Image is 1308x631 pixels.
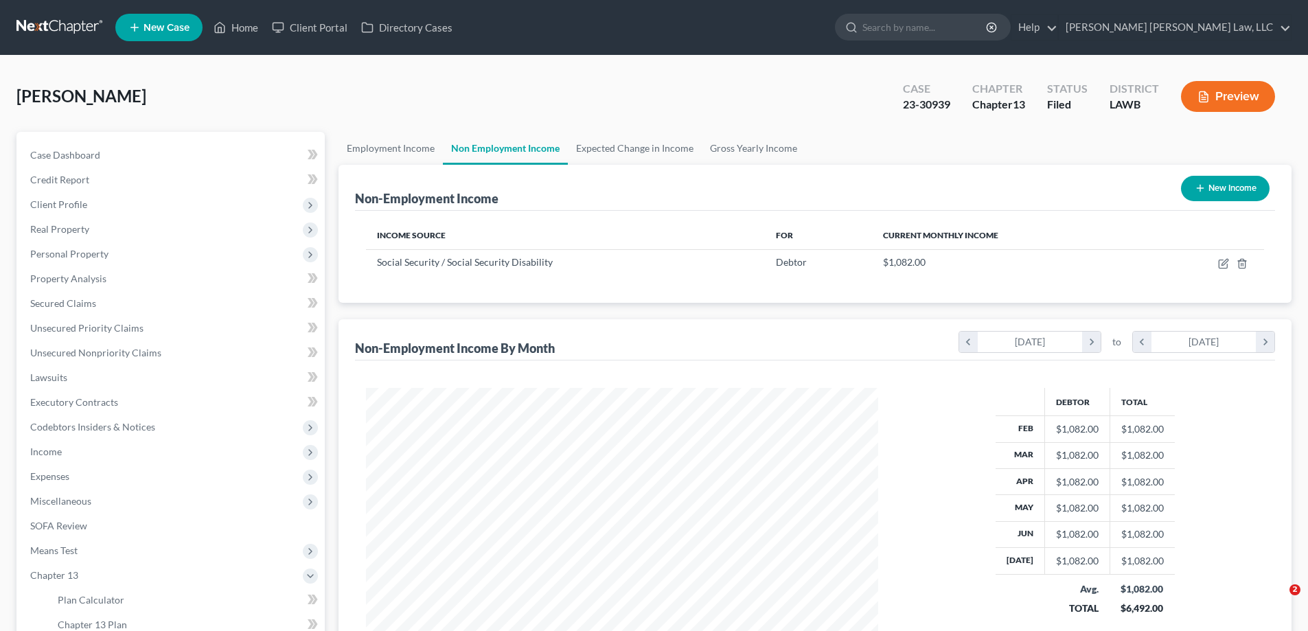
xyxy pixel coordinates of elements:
[883,256,926,268] span: $1,082.00
[1110,97,1159,113] div: LAWB
[996,442,1045,468] th: Mar
[1056,422,1099,436] div: $1,082.00
[1056,475,1099,489] div: $1,082.00
[1056,448,1099,462] div: $1,082.00
[30,544,78,556] span: Means Test
[19,143,325,168] a: Case Dashboard
[19,365,325,390] a: Lawsuits
[30,421,155,433] span: Codebtors Insiders & Notices
[1044,388,1110,415] th: Debtor
[776,256,807,268] span: Debtor
[1110,495,1175,521] td: $1,082.00
[883,230,998,240] span: Current Monthly Income
[207,15,265,40] a: Home
[1011,15,1057,40] a: Help
[776,230,793,240] span: For
[1110,521,1175,547] td: $1,082.00
[1047,97,1088,113] div: Filed
[1056,554,1099,568] div: $1,082.00
[30,273,106,284] span: Property Analysis
[702,132,805,165] a: Gross Yearly Income
[1112,335,1121,349] span: to
[1110,442,1175,468] td: $1,082.00
[58,594,124,606] span: Plan Calculator
[30,495,91,507] span: Miscellaneous
[19,168,325,192] a: Credit Report
[443,132,568,165] a: Non Employment Income
[1055,582,1099,596] div: Avg.
[30,297,96,309] span: Secured Claims
[1110,416,1175,442] td: $1,082.00
[996,495,1045,521] th: May
[19,390,325,415] a: Executory Contracts
[30,569,78,581] span: Chapter 13
[265,15,354,40] a: Client Portal
[377,256,553,268] span: Social Security / Social Security Disability
[862,14,988,40] input: Search by name...
[996,521,1045,547] th: Jun
[1133,332,1151,352] i: chevron_left
[959,332,978,352] i: chevron_left
[355,340,555,356] div: Non-Employment Income By Month
[1056,527,1099,541] div: $1,082.00
[1055,601,1099,615] div: TOTAL
[1289,584,1300,595] span: 2
[354,15,459,40] a: Directory Cases
[1082,332,1101,352] i: chevron_right
[1110,548,1175,574] td: $1,082.00
[1181,176,1270,201] button: New Income
[1047,81,1088,97] div: Status
[1110,81,1159,97] div: District
[996,416,1045,442] th: Feb
[19,514,325,538] a: SOFA Review
[30,470,69,482] span: Expenses
[996,468,1045,494] th: Apr
[30,347,161,358] span: Unsecured Nonpriority Claims
[30,322,144,334] span: Unsecured Priority Claims
[30,371,67,383] span: Lawsuits
[30,248,108,260] span: Personal Property
[1151,332,1257,352] div: [DATE]
[16,86,146,106] span: [PERSON_NAME]
[972,97,1025,113] div: Chapter
[1013,97,1025,111] span: 13
[339,132,443,165] a: Employment Income
[1059,15,1291,40] a: [PERSON_NAME] [PERSON_NAME] Law, LLC
[568,132,702,165] a: Expected Change in Income
[1056,501,1099,515] div: $1,082.00
[1261,584,1294,617] iframe: Intercom live chat
[19,266,325,291] a: Property Analysis
[972,81,1025,97] div: Chapter
[355,190,498,207] div: Non-Employment Income
[903,81,950,97] div: Case
[1110,468,1175,494] td: $1,082.00
[30,223,89,235] span: Real Property
[19,316,325,341] a: Unsecured Priority Claims
[30,446,62,457] span: Income
[1110,388,1175,415] th: Total
[1256,332,1274,352] i: chevron_right
[144,23,190,33] span: New Case
[30,174,89,185] span: Credit Report
[30,520,87,531] span: SOFA Review
[903,97,950,113] div: 23-30939
[58,619,127,630] span: Chapter 13 Plan
[47,588,325,612] a: Plan Calculator
[1181,81,1275,112] button: Preview
[19,291,325,316] a: Secured Claims
[377,230,446,240] span: Income Source
[19,341,325,365] a: Unsecured Nonpriority Claims
[30,149,100,161] span: Case Dashboard
[1121,582,1164,596] div: $1,082.00
[996,548,1045,574] th: [DATE]
[30,198,87,210] span: Client Profile
[978,332,1083,352] div: [DATE]
[30,396,118,408] span: Executory Contracts
[1121,601,1164,615] div: $6,492.00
